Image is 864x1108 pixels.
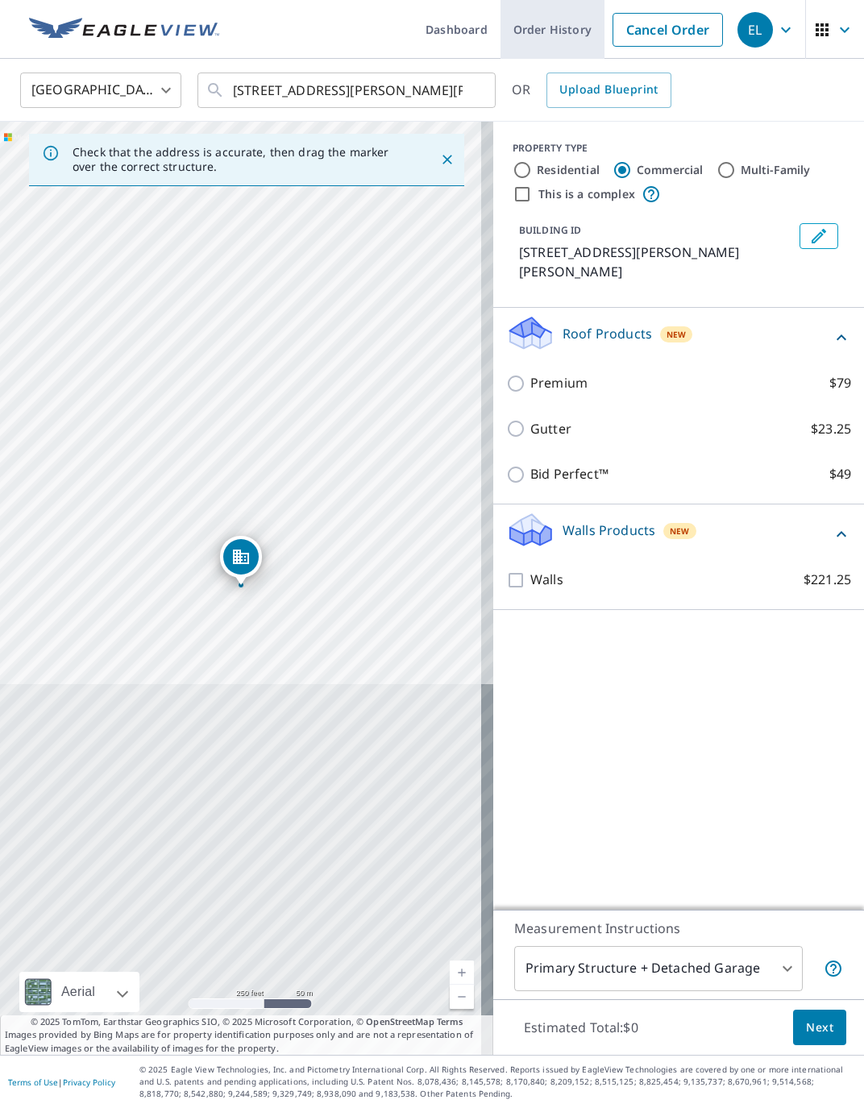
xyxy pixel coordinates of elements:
[563,324,652,343] p: Roof Products
[800,223,838,249] button: Edit building 1
[806,1018,833,1038] span: Next
[63,1077,115,1088] a: Privacy Policy
[530,464,609,484] p: Bid Perfect™
[8,1077,58,1088] a: Terms of Use
[519,243,793,281] p: [STREET_ADDRESS][PERSON_NAME][PERSON_NAME]
[741,162,811,178] label: Multi-Family
[514,919,843,938] p: Measurement Instructions
[637,162,704,178] label: Commercial
[437,1015,463,1027] a: Terms
[530,570,563,590] p: Walls
[546,73,671,108] a: Upload Blueprint
[667,328,687,341] span: New
[8,1077,115,1087] p: |
[56,972,100,1012] div: Aerial
[519,223,581,237] p: BUILDING ID
[437,149,458,170] button: Close
[513,141,845,156] div: PROPERTY TYPE
[29,18,219,42] img: EV Logo
[824,959,843,978] span: Your report will include the primary structure and a detached garage if one exists.
[514,946,803,991] div: Primary Structure + Detached Garage
[220,536,262,586] div: Dropped pin, building 1, Commercial property, 100 Gibson Dr Bozeman, MT 59718
[537,162,600,178] label: Residential
[538,186,635,202] label: This is a complex
[530,419,571,439] p: Gutter
[793,1010,846,1046] button: Next
[233,68,463,113] input: Search by address or latitude-longitude
[450,961,474,985] a: Current Level 17, Zoom In
[511,1010,651,1045] p: Estimated Total: $0
[670,525,690,537] span: New
[506,314,851,360] div: Roof ProductsNew
[811,419,851,439] p: $23.25
[506,511,851,557] div: Walls ProductsNew
[829,464,851,484] p: $49
[829,373,851,393] p: $79
[804,570,851,590] p: $221.25
[737,12,773,48] div: EL
[73,145,411,174] p: Check that the address is accurate, then drag the marker over the correct structure.
[450,985,474,1009] a: Current Level 17, Zoom Out
[512,73,671,108] div: OR
[559,80,658,100] span: Upload Blueprint
[613,13,723,47] a: Cancel Order
[20,68,181,113] div: [GEOGRAPHIC_DATA]
[31,1015,463,1029] span: © 2025 TomTom, Earthstar Geographics SIO, © 2025 Microsoft Corporation, ©
[530,373,588,393] p: Premium
[366,1015,434,1027] a: OpenStreetMap
[139,1064,856,1100] p: © 2025 Eagle View Technologies, Inc. and Pictometry International Corp. All Rights Reserved. Repo...
[563,521,655,540] p: Walls Products
[19,972,139,1012] div: Aerial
